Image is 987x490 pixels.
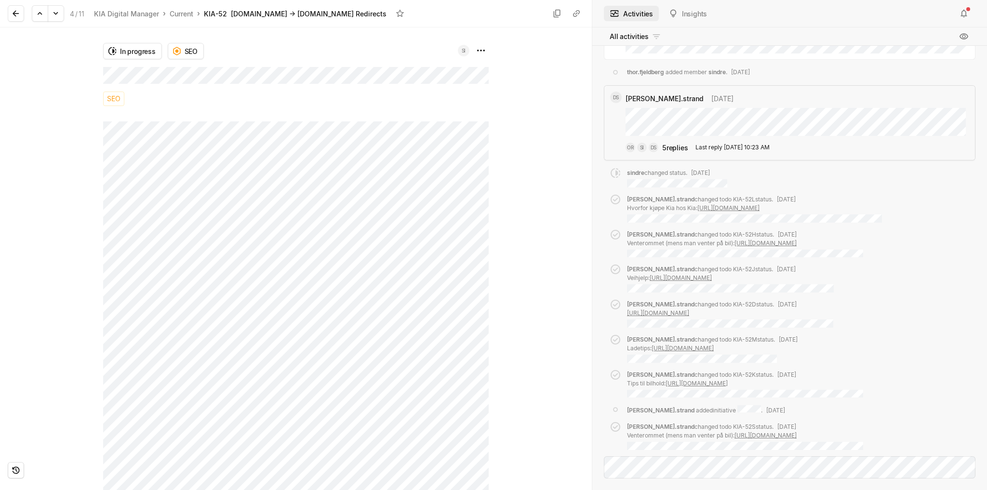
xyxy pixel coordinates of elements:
div: › [197,9,200,18]
button: Insights [663,6,713,21]
p: Hvorfor kjøpe Kia hos Kia: [627,204,882,212]
div: 5 replies [662,143,688,153]
span: SI [462,45,466,56]
button: All activities [604,29,667,44]
span: DS [613,92,619,103]
a: [URL][DOMAIN_NAME] [650,274,712,281]
span: [PERSON_NAME].strand [627,371,694,378]
span: [PERSON_NAME].strand [627,231,694,238]
span: [DATE] [778,231,797,238]
span: [PERSON_NAME].strand [627,423,694,430]
div: › [163,9,166,18]
a: [URL][DOMAIN_NAME] [666,380,728,387]
button: In progress [103,43,162,59]
span: [DATE] [779,336,798,343]
div: changed todo KIA-52M status. [627,335,798,363]
span: thor.fjeldberg [627,68,664,76]
span: [DATE] [777,423,796,430]
p: Venterommet (mens man venter på bil): [627,431,863,440]
span: sindre [627,169,644,176]
div: changed todo KIA-52K status. [627,371,863,398]
span: [DATE] [778,301,797,308]
a: [URL][DOMAIN_NAME] [697,204,760,212]
p: Venterommet (mens man venter på bil): [627,239,863,248]
span: [DATE] [711,93,734,104]
span: [DATE] [777,371,796,378]
div: changed todo KIA-52S status. [627,423,863,450]
a: Current [168,7,195,20]
span: All activities [610,31,649,41]
div: changed todo KIA-52D status. [627,300,833,328]
div: [DOMAIN_NAME] -> [DOMAIN_NAME] Redirects [231,9,387,19]
span: DS [651,143,656,152]
span: [PERSON_NAME].strand [626,93,704,104]
div: changed todo KIA-52J status. [627,265,834,292]
div: Last reply [DATE] 10:23 AM [695,143,770,152]
span: [DATE] [691,169,710,176]
span: [DATE] [777,265,796,273]
div: added initiative . [627,405,785,415]
div: added member . [627,68,750,77]
span: [PERSON_NAME].strand [627,265,694,273]
span: [PERSON_NAME].strand [627,407,694,414]
a: [URL][DOMAIN_NAME] [652,344,714,352]
span: sindre [708,68,726,76]
button: SEO [168,43,204,59]
a: KIA Digital Manager [92,7,161,20]
span: / [75,10,78,18]
span: [PERSON_NAME].strand [627,336,694,343]
p: Tips til bilhold: [627,379,863,388]
a: [URL][DOMAIN_NAME] [734,239,797,247]
span: OR [627,143,633,152]
div: KIA-52 [204,9,227,19]
a: [URL][DOMAIN_NAME] [627,309,689,317]
span: [DATE] [777,196,796,203]
span: SEO [107,92,120,106]
span: SEO [185,46,198,56]
button: Activities [604,6,659,21]
span: [PERSON_NAME].strand [627,196,694,203]
div: 4 11 [70,9,84,19]
span: [PERSON_NAME].strand [627,301,694,308]
span: [DATE] [731,68,750,76]
span: SI [640,143,644,152]
div: KIA Digital Manager [94,9,159,19]
div: changed status . [627,169,727,187]
p: Veihjelp: [627,274,834,282]
div: changed todo KIA-52L status. [627,195,882,223]
a: [URL][DOMAIN_NAME] [734,432,797,439]
span: [DATE] [766,407,785,414]
div: changed todo KIA-52H status. [627,230,863,258]
p: Ladetips: [627,344,798,353]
